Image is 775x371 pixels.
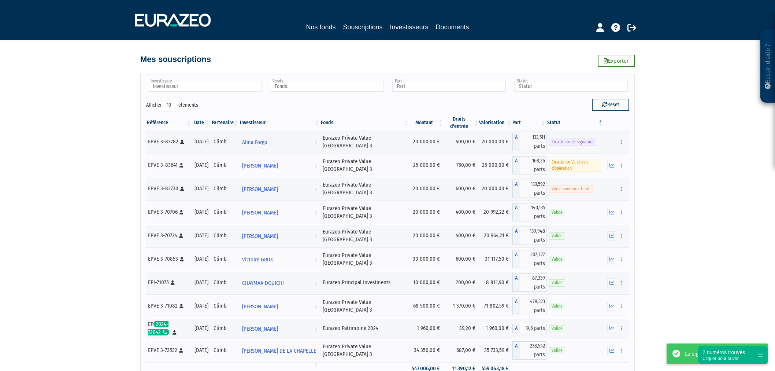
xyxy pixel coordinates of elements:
span: [PERSON_NAME] [242,183,278,196]
i: [Français] Personne physique [171,280,175,285]
div: Eurazeo Private Value [GEOGRAPHIC_DATA] 3 [323,343,407,359]
a: [PERSON_NAME] DE LA CHAPELLE [239,343,320,358]
span: [PERSON_NAME] [242,206,278,220]
td: 687,00 € [444,339,479,362]
a: Documents [436,22,469,32]
span: A [512,341,520,360]
td: Climb [211,318,239,339]
td: Climb [211,271,239,294]
td: 35 733,59 € [479,339,512,362]
span: [PERSON_NAME] [242,229,278,243]
i: Voir l'investisseur [315,322,317,336]
span: [PERSON_NAME] [242,159,278,173]
th: Valorisation: activer pour trier la colonne par ordre croissant [479,115,512,130]
i: Voir l'investisseur [315,183,317,196]
div: A - Eurazeo Private Value Europe 3 [512,180,546,198]
span: Valide [549,279,565,286]
div: EPVE 3-71082 [148,302,189,310]
div: A - Eurazeo Private Value Europe 3 [512,156,546,175]
td: Climb [211,201,239,224]
span: Valide [549,209,565,216]
a: CHAYMAA DOUICHI [239,275,320,290]
i: Voir l'investisseur [315,253,317,267]
span: Valide [549,256,565,263]
i: [Français] Personne physique [179,234,183,238]
a: Exporter [598,55,635,67]
span: 479,323 parts [520,297,546,315]
td: 1 960,00 € [409,318,444,339]
span: 238,542 parts [520,341,546,360]
div: [DATE] [194,161,208,169]
div: EPVE 3-72532 [148,346,189,354]
div: Eurazeo Private Value [GEOGRAPHIC_DATA] 3 [323,251,407,267]
td: Climb [211,247,239,271]
a: Investisseurs [390,22,429,32]
i: Voir l'investisseur [315,136,317,149]
i: [Français] Personne physique [179,210,183,214]
div: EPVE 3-83641 [148,161,189,169]
a: Nos fonds [306,22,335,32]
div: EPVE 3-70853 [148,255,189,263]
a: [PERSON_NAME] [239,228,320,243]
td: 20 000,00 € [409,130,444,154]
th: Montant: activer pour trier la colonne par ordre croissant [409,115,444,130]
td: 8 811,90 € [479,271,512,294]
td: 39,20 € [444,318,479,339]
a: Alma Forgo [239,135,320,149]
td: 34 350,00 € [409,339,444,362]
div: A - Eurazeo Private Value Europe 3 [512,341,546,360]
span: 140,135 parts [520,203,546,221]
td: 20 964,21 € [479,224,512,247]
i: Voir l'investisseur [315,159,317,173]
div: A - Eurazeo Patrimoine 2024 [512,324,546,333]
span: En attente VL et avis d'opération [549,159,601,172]
th: Droits d'entrée: activer pour trier la colonne par ordre croissant [444,115,479,130]
div: A - Eurazeo Principal Investments [512,273,546,292]
div: EPVE 3-83730 [148,185,189,192]
div: Eurazeo Private Value [GEOGRAPHIC_DATA] 3 [323,298,407,314]
td: Climb [211,294,239,318]
div: A - Eurazeo Private Value Europe 3 [512,133,546,151]
span: Victoire GRUX [242,253,273,267]
td: Climb [211,154,239,177]
i: [Français] Personne physique [179,304,183,308]
td: 25 000,00 € [409,154,444,177]
th: Part: activer pour trier la colonne par ordre croissant [512,115,546,130]
td: 20 000,00 € [409,201,444,224]
span: A [512,297,520,315]
span: Valide [549,303,565,310]
td: 20 000,00 € [409,177,444,201]
div: EPVE 3-83782 [148,138,189,146]
i: Voir l'investisseur [315,206,317,220]
span: 87,359 parts [520,273,546,292]
td: 600,00 € [444,247,479,271]
td: 25 000,00 € [479,154,512,177]
span: 168,26 parts [520,156,546,175]
i: Voir l'investisseur [315,276,317,290]
span: Valide [549,232,565,239]
td: 20 000,00 € [479,177,512,201]
a: [PERSON_NAME] [239,321,320,336]
td: 600,00 € [444,177,479,201]
span: CHAYMAA DOUICHI [242,276,284,290]
div: Eurazeo Private Value [GEOGRAPHIC_DATA] 3 [323,205,407,220]
a: [PERSON_NAME] [239,205,320,220]
span: [PERSON_NAME] DE LA CHAPELLE [242,344,316,358]
td: Climb [211,224,239,247]
i: [Français] Personne physique [179,348,183,353]
div: [DATE] [194,324,208,332]
td: 200,00 € [444,271,479,294]
span: A [512,273,520,292]
th: Référence : activer pour trier la colonne par ordre croissant [146,115,192,130]
span: A [512,324,520,333]
a: [PERSON_NAME] [239,181,320,196]
span: A [512,203,520,221]
span: En attente de signature [549,139,596,146]
span: 139,948 parts [520,227,546,245]
span: Alma Forgo [242,136,267,149]
div: Eurazeo Principal Investments [323,279,407,286]
div: [DATE] [194,302,208,310]
th: Fonds: activer pour trier la colonne par ordre croissant [320,115,409,130]
th: Investisseur: activer pour trier la colonne par ordre croissant [239,115,320,130]
td: 31 117,50 € [479,247,512,271]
